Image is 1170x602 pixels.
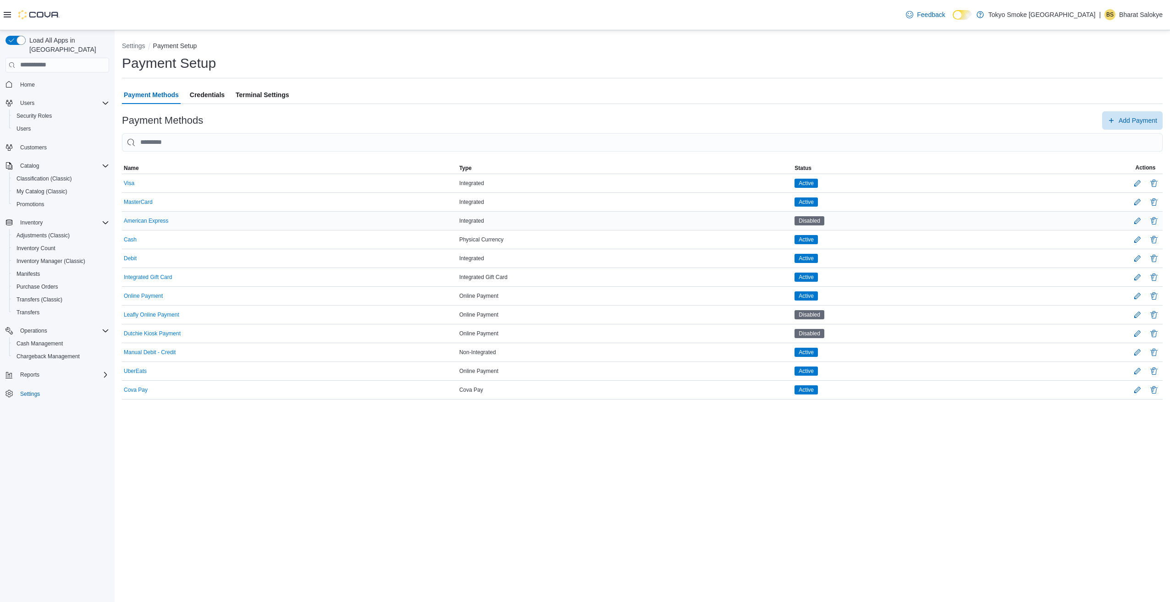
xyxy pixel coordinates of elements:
[13,186,71,197] a: My Catalog (Classic)
[799,235,814,244] span: Active
[1148,253,1159,264] button: Delete Payment Method
[13,173,76,184] a: Classification (Classic)
[9,198,113,211] button: Promotions
[1130,289,1145,303] button: Edit Payment Method
[988,9,1096,20] p: Tokyo Smoke [GEOGRAPHIC_DATA]
[13,268,109,279] span: Manifests
[6,74,109,424] nav: Complex example
[2,78,113,91] button: Home
[17,325,51,336] button: Operations
[13,243,59,254] a: Inventory Count
[17,369,109,380] span: Reports
[124,274,172,280] button: Integrated Gift Card
[458,347,793,358] div: Non-Integrated
[799,386,814,394] span: Active
[2,324,113,337] button: Operations
[1130,251,1145,266] button: Edit Payment Method
[124,86,179,104] span: Payment Methods
[9,185,113,198] button: My Catalog (Classic)
[2,368,113,381] button: Reports
[13,351,83,362] a: Chargeback Management
[458,234,793,245] div: Physical Currency
[799,179,814,187] span: Active
[9,242,113,255] button: Inventory Count
[13,230,73,241] a: Adjustments (Classic)
[20,371,39,378] span: Reports
[17,79,109,90] span: Home
[917,10,945,19] span: Feedback
[2,387,113,400] button: Settings
[17,325,109,336] span: Operations
[799,292,814,300] span: Active
[795,367,818,376] span: Active
[122,41,1163,52] nav: An example of EuiBreadcrumbs
[1106,9,1114,20] span: BS
[1102,111,1163,130] button: Add Payment
[20,81,35,88] span: Home
[13,123,34,134] a: Users
[122,133,1163,152] input: This is a search bar. As you type, the results lower in the page will automatically filter.
[13,123,109,134] span: Users
[20,99,34,107] span: Users
[2,216,113,229] button: Inventory
[124,368,147,374] button: UberEats
[13,110,55,121] a: Security Roles
[795,197,818,207] span: Active
[9,350,113,363] button: Chargeback Management
[124,330,181,337] button: Dutchie Kiosk Payment
[9,337,113,350] button: Cash Management
[795,216,824,225] span: Disabled
[2,159,113,172] button: Catalog
[124,164,139,172] span: Name
[799,311,820,319] span: Disabled
[17,160,109,171] span: Catalog
[17,188,67,195] span: My Catalog (Classic)
[13,243,109,254] span: Inventory Count
[190,86,225,104] span: Credentials
[458,215,793,226] div: Integrated
[13,307,43,318] a: Transfers
[9,255,113,268] button: Inventory Manager (Classic)
[13,351,109,362] span: Chargeback Management
[9,122,113,135] button: Users
[122,115,203,126] h3: Payment Methods
[124,293,163,299] button: Online Payment
[1148,309,1159,320] button: Delete Payment Method
[17,388,109,399] span: Settings
[1130,307,1145,322] button: Edit Payment Method
[1135,164,1155,171] span: Actions
[458,366,793,377] div: Online Payment
[795,385,818,394] span: Active
[1130,213,1145,228] button: Edit Payment Method
[17,296,62,303] span: Transfers (Classic)
[1148,347,1159,358] button: Delete Payment Method
[124,180,134,186] button: Visa
[20,327,47,334] span: Operations
[13,268,44,279] a: Manifests
[153,42,197,49] button: Payment Setup
[1148,290,1159,301] button: Delete Payment Method
[1130,383,1145,397] button: Edit Payment Method
[9,293,113,306] button: Transfers (Classic)
[9,306,113,319] button: Transfers
[20,144,47,151] span: Customers
[795,273,818,282] span: Active
[1148,234,1159,245] button: Delete Payment Method
[795,164,811,172] span: Status
[17,369,43,380] button: Reports
[1130,195,1145,209] button: Edit Payment Method
[799,254,814,263] span: Active
[13,173,109,184] span: Classification (Classic)
[1148,197,1159,208] button: Delete Payment Method
[17,217,46,228] button: Inventory
[1148,178,1159,189] button: Delete Payment Method
[9,229,113,242] button: Adjustments (Classic)
[1130,326,1145,341] button: Edit Payment Method
[793,163,1128,174] button: Status
[1148,384,1159,395] button: Delete Payment Method
[26,36,109,54] span: Load All Apps in [GEOGRAPHIC_DATA]
[795,235,818,244] span: Active
[17,389,44,400] a: Settings
[17,125,31,132] span: Users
